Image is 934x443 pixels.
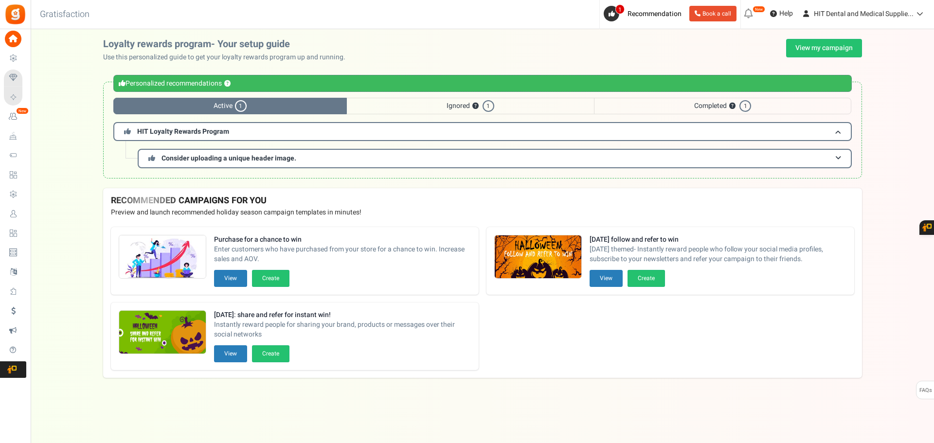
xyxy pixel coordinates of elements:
[628,270,665,287] button: Create
[777,9,793,18] span: Help
[919,381,932,400] span: FAQs
[235,100,247,112] span: 1
[103,53,353,62] p: Use this personalized guide to get your loyalty rewards program up and running.
[594,98,851,114] span: Completed
[162,153,296,163] span: Consider uploading a unique header image.
[4,3,26,25] img: Gratisfaction
[113,98,347,114] span: Active
[214,235,471,245] strong: Purchase for a chance to win
[113,75,852,92] div: Personalized recommendations
[729,103,736,109] button: ?
[214,310,471,320] strong: [DATE]: share and refer for instant win!
[753,6,765,13] em: New
[16,107,29,114] em: New
[119,311,206,354] img: Recommended Campaigns
[119,235,206,279] img: Recommended Campaigns
[590,270,623,287] button: View
[224,81,231,87] button: ?
[214,270,247,287] button: View
[4,108,26,125] a: New
[347,98,594,114] span: Ignored
[214,320,471,339] span: Instantly reward people for sharing your brand, products or messages over their social networks
[137,126,229,137] span: HIT Loyalty Rewards Program
[214,245,471,264] span: Enter customers who have purchased from your store for a chance to win. Increase sales and AOV.
[615,4,625,14] span: 1
[628,9,682,19] span: Recommendation
[786,39,862,57] a: View my campaign
[766,6,797,21] a: Help
[214,345,247,362] button: View
[495,235,581,279] img: Recommended Campaigns
[29,5,100,24] h3: Gratisfaction
[252,345,289,362] button: Create
[252,270,289,287] button: Create
[483,100,494,112] span: 1
[111,208,854,217] p: Preview and launch recommended holiday season campaign templates in minutes!
[590,235,846,245] strong: [DATE] follow and refer to win
[103,39,353,50] h2: Loyalty rewards program- Your setup guide
[472,103,479,109] button: ?
[590,245,846,264] span: [DATE] themed- Instantly reward people who follow your social media profiles, subscribe to your n...
[739,100,751,112] span: 1
[111,196,854,206] h4: RECOMMENDED CAMPAIGNS FOR YOU
[689,6,736,21] a: Book a call
[604,6,685,21] a: 1 Recommendation
[814,9,914,19] span: HIT Dental and Medical Supplie...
